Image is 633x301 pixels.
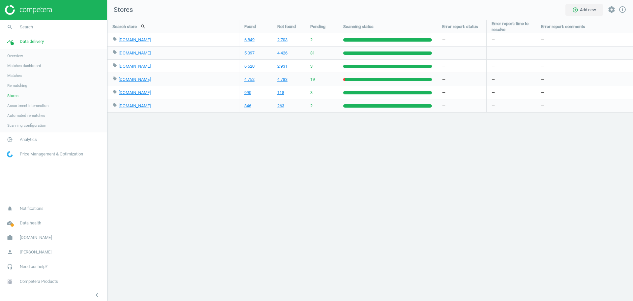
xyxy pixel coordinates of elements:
[492,37,495,43] span: —
[7,53,23,58] span: Overview
[119,64,151,69] a: [DOMAIN_NAME]
[442,24,478,30] span: Error report: status
[119,90,151,95] a: [DOMAIN_NAME]
[112,76,117,81] i: local_offer
[492,103,495,109] span: —
[112,50,117,54] i: local_offer
[437,33,486,46] div: —
[20,235,52,241] span: [DOMAIN_NAME]
[20,264,47,270] span: Need our help?
[492,77,495,83] span: —
[107,5,133,15] span: Stores
[536,60,633,73] div: —
[4,133,16,146] i: pie_chart_outlined
[277,103,284,109] a: 263
[492,50,495,56] span: —
[437,99,486,112] div: —
[20,137,37,143] span: Analytics
[605,3,618,17] button: settings
[137,21,149,32] button: search
[310,37,313,43] span: 2
[244,24,256,30] span: Found
[20,24,33,30] span: Search
[20,206,44,212] span: Notifications
[7,73,22,78] span: Matches
[244,50,255,56] a: 5 097
[536,99,633,112] div: —
[20,249,51,255] span: [PERSON_NAME]
[310,90,313,96] span: 3
[119,77,151,82] a: [DOMAIN_NAME]
[4,217,16,229] i: cloud_done
[244,103,251,109] a: 846
[5,5,52,15] img: ajHJNr6hYgQAAAAASUVORK5CYII=
[244,90,251,96] a: 990
[277,50,287,56] a: 4 426
[7,83,27,88] span: Rematching
[244,63,255,69] a: 6 620
[20,220,41,226] span: Data health
[93,291,101,299] i: chevron_left
[112,103,117,107] i: local_offer
[244,77,255,83] a: 4 752
[4,246,16,258] i: person
[119,37,151,42] a: [DOMAIN_NAME]
[277,90,284,96] a: 118
[572,7,578,13] i: add_circle_outline
[7,123,46,128] span: Scanning configuration
[565,4,603,16] button: add_circle_outlineAdd new
[7,63,41,68] span: Matches dashboard
[536,73,633,86] div: —
[20,151,83,157] span: Price Management & Optimization
[4,202,16,215] i: notifications
[437,86,486,99] div: —
[20,39,44,45] span: Data delivery
[536,86,633,99] div: —
[310,63,313,69] span: 3
[437,47,486,59] div: —
[7,93,18,98] span: Stores
[112,63,117,68] i: local_offer
[492,63,495,69] span: —
[112,89,117,94] i: local_offer
[492,21,531,33] span: Error report: time to resolve
[112,37,117,41] i: local_offer
[343,24,374,30] span: Scanning status
[4,35,16,48] i: timeline
[7,113,45,118] span: Automated rematches
[608,6,616,14] i: settings
[244,37,255,43] a: 6 849
[310,24,325,30] span: Pending
[618,6,626,14] a: info_outline
[310,77,315,83] span: 19
[107,20,239,33] div: Search store
[119,50,151,55] a: [DOMAIN_NAME]
[4,231,16,244] i: work
[277,37,287,43] a: 2 703
[536,47,633,59] div: —
[4,260,16,273] i: headset_mic
[7,103,48,108] span: Assortment intersection
[20,279,58,284] span: Competera Products
[310,103,313,109] span: 2
[277,77,287,83] a: 4 783
[437,73,486,86] div: —
[4,21,16,33] i: search
[541,24,585,30] span: Error report: comments
[119,103,151,108] a: [DOMAIN_NAME]
[310,50,315,56] span: 31
[536,33,633,46] div: —
[277,63,287,69] a: 2 931
[89,291,105,299] button: chevron_left
[437,60,486,73] div: —
[492,90,495,96] span: —
[277,24,296,30] span: Not found
[7,151,13,157] img: wGWNvw8QSZomAAAAABJRU5ErkJggg==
